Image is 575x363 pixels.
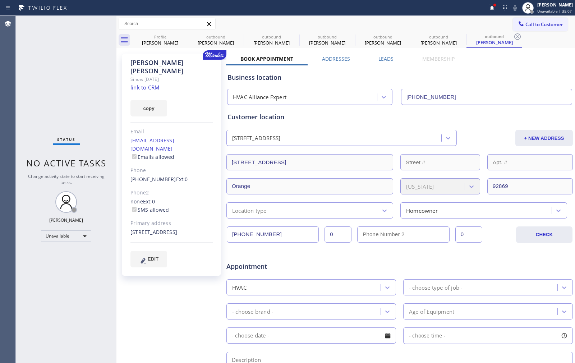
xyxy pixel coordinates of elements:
[130,189,213,197] div: Phone2
[467,34,521,39] div: outbound
[189,34,243,40] div: outbound
[26,157,106,169] span: No active tasks
[148,256,158,262] span: EDIT
[130,128,213,136] div: Email
[513,18,568,31] button: Call to Customer
[130,59,213,75] div: [PERSON_NAME] [PERSON_NAME]
[300,32,354,48] div: Rosemary Kite
[49,217,83,223] div: [PERSON_NAME]
[411,32,466,48] div: Mike Fisher
[133,40,187,46] div: [PERSON_NAME]
[537,9,572,14] span: Unavailable | 35:07
[41,230,91,242] div: Unavailable
[227,73,572,82] div: Business location
[143,198,155,205] span: Ext: 0
[227,226,319,243] input: Phone Number
[130,228,213,236] div: [STREET_ADDRESS]
[133,32,187,48] div: Nancy Dubinsky
[357,226,449,243] input: Phone Number 2
[176,176,188,183] span: Ext: 0
[233,93,286,101] div: HVAC Alliance Expert
[467,32,521,47] div: Mike Fisher
[28,173,105,185] span: Change activity state to start receiving tasks.
[130,75,213,83] div: Since: [DATE]
[409,307,454,316] div: Age of Equipment
[487,178,573,194] input: ZIP
[130,137,174,152] a: [EMAIL_ADDRESS][DOMAIN_NAME]
[189,40,243,46] div: [PERSON_NAME]
[232,134,280,142] div: [STREET_ADDRESS]
[232,206,267,215] div: Location type
[325,226,351,243] input: Ext.
[510,3,520,13] button: Mute
[537,2,573,8] div: [PERSON_NAME]
[232,283,247,291] div: HVAC
[226,327,396,344] input: - choose date -
[130,84,160,91] a: link to CRM
[132,154,137,159] input: Emails allowed
[226,154,393,170] input: Address
[57,137,75,142] span: Status
[467,39,521,46] div: [PERSON_NAME]
[515,130,573,146] button: + NEW ADDRESS
[516,226,572,243] button: CHECK
[409,283,463,291] div: - choose type of job -
[411,40,466,46] div: [PERSON_NAME]
[130,219,213,228] div: Primary address
[525,21,563,28] span: Call to Customer
[232,307,273,316] div: - choose brand -
[400,154,480,170] input: Street #
[487,154,573,170] input: Apt. #
[378,55,394,62] label: Leads
[244,32,299,48] div: Nancy Dubinsky
[133,34,187,40] div: Profile
[130,198,213,214] div: none
[356,32,410,48] div: Mike Fisher
[300,40,354,46] div: [PERSON_NAME]
[356,40,410,46] div: [PERSON_NAME]
[406,206,438,215] div: Homeowner
[119,18,215,29] input: Search
[244,40,299,46] div: [PERSON_NAME]
[130,176,176,183] a: [PHONE_NUMBER]
[409,332,446,339] span: - choose time -
[356,34,410,40] div: outbound
[422,55,455,62] label: Membership
[226,178,393,194] input: City
[130,100,167,116] button: copy
[411,34,466,40] div: outbound
[240,55,293,62] label: Book Appointment
[189,32,243,48] div: Nancy Dubinsky
[226,262,341,271] span: Appointment
[130,153,175,160] label: Emails allowed
[401,89,572,105] input: Phone Number
[130,166,213,175] div: Phone
[244,34,299,40] div: outbound
[132,207,137,212] input: SMS allowed
[455,226,482,243] input: Ext. 2
[130,206,169,213] label: SMS allowed
[130,251,167,267] button: EDIT
[227,112,572,122] div: Customer location
[322,55,350,62] label: Addresses
[300,34,354,40] div: outbound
